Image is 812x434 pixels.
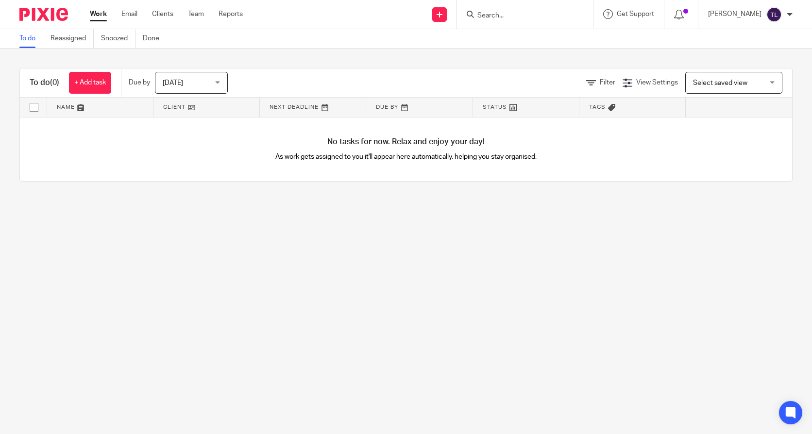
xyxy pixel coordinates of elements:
p: [PERSON_NAME] [708,9,761,19]
a: Email [121,9,137,19]
h4: No tasks for now. Relax and enjoy your day! [20,137,792,147]
p: Due by [129,78,150,87]
p: As work gets assigned to you it'll appear here automatically, helping you stay organised. [213,152,599,162]
span: View Settings [636,79,678,86]
span: [DATE] [163,80,183,86]
a: Team [188,9,204,19]
img: svg%3E [766,7,782,22]
a: Work [90,9,107,19]
a: + Add task [69,72,111,94]
span: Get Support [617,11,654,17]
span: Tags [589,104,606,110]
a: Done [143,29,167,48]
span: (0) [50,79,59,86]
h1: To do [30,78,59,88]
input: Search [476,12,564,20]
a: To do [19,29,43,48]
a: Reports [219,9,243,19]
a: Snoozed [101,29,135,48]
span: Select saved view [693,80,747,86]
a: Clients [152,9,173,19]
span: Filter [600,79,615,86]
img: Pixie [19,8,68,21]
a: Reassigned [51,29,94,48]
